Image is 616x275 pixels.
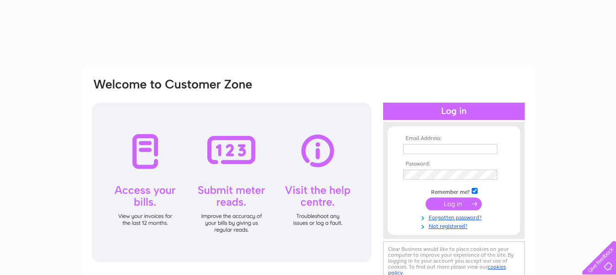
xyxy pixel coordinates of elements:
[401,135,507,142] th: Email Address:
[401,187,507,196] td: Remember me?
[403,221,507,230] a: Not registered?
[401,161,507,167] th: Password:
[426,197,482,210] input: Submit
[403,213,507,221] a: Forgotten password?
